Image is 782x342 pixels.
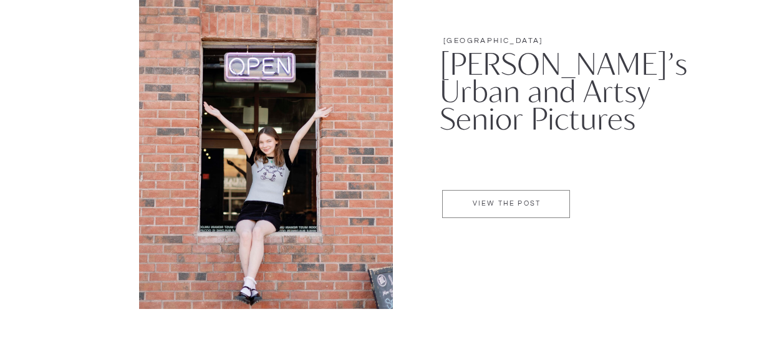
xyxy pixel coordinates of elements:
a: [GEOGRAPHIC_DATA] [443,37,543,45]
a: Laura’s Urban and Artsy Senior Pictures [442,190,570,218]
a: VIEW THE POST [443,200,570,211]
a: [PERSON_NAME]’s Urban and Artsy Senior Pictures [440,45,688,136]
